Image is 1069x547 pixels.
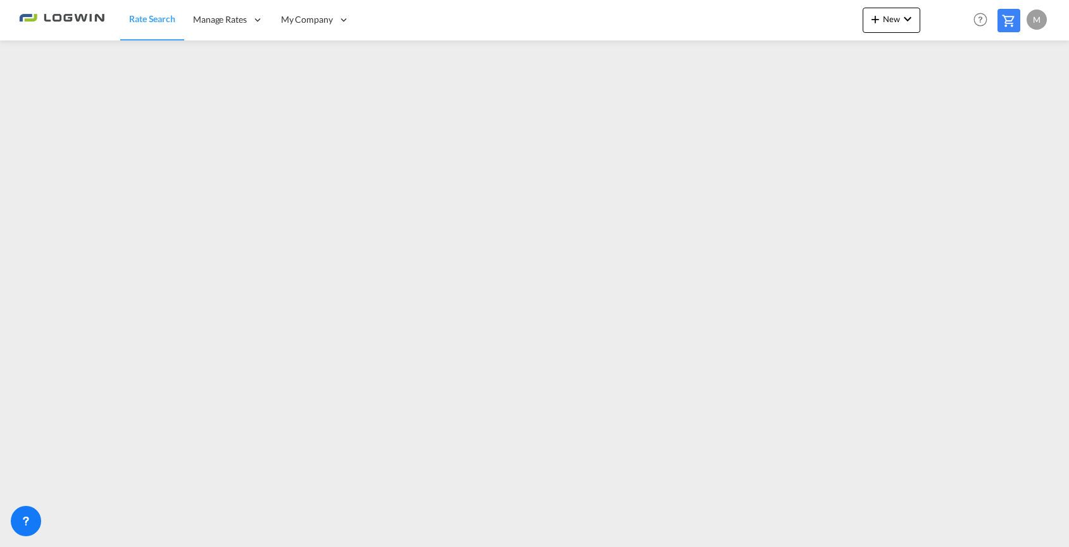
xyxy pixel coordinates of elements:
[868,14,915,24] span: New
[900,11,915,27] md-icon: icon-chevron-down
[193,13,247,26] span: Manage Rates
[129,13,175,24] span: Rate Search
[281,13,333,26] span: My Company
[19,6,104,34] img: 2761ae10d95411efa20a1f5e0282d2d7.png
[970,9,991,30] span: Help
[1027,9,1047,30] div: M
[868,11,883,27] md-icon: icon-plus 400-fg
[970,9,997,32] div: Help
[863,8,920,33] button: icon-plus 400-fgNewicon-chevron-down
